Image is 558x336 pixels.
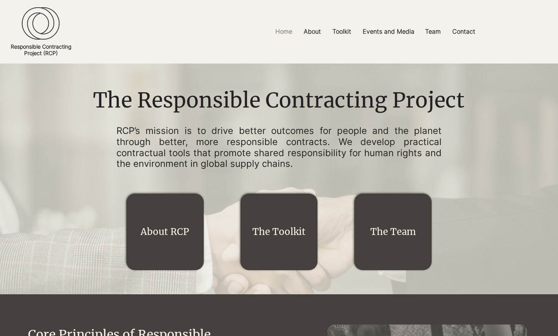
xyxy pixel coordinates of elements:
a: About [298,23,327,40]
p: Events and Media [359,23,418,40]
a: Responsible ContractingProject (RCP) [11,43,71,56]
nav: Site [192,23,558,40]
p: Toolkit [329,23,355,40]
a: Home [270,23,298,40]
a: Contact [447,23,481,40]
a: Team [419,23,447,40]
a: Events and Media [357,23,419,40]
p: About [300,23,325,40]
a: The Team [370,226,416,238]
p: RCP’s mission is to drive better outcomes for people and the planet through better, more responsi... [116,126,442,170]
p: Team [421,23,445,40]
h1: The Responsible Contracting Project [87,86,470,115]
a: The Toolkit [252,226,306,238]
a: Toolkit [327,23,357,40]
p: Contact [448,23,479,40]
a: About RCP [141,226,189,238]
p: Home [272,23,296,40]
